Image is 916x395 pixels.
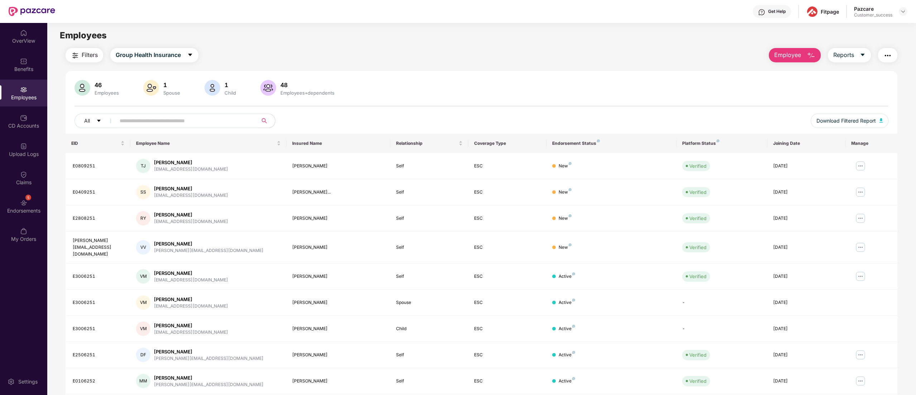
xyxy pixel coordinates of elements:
[292,273,385,280] div: [PERSON_NAME]
[154,159,228,166] div: [PERSON_NAME]
[396,189,463,196] div: Self
[154,192,228,199] div: [EMAIL_ADDRESS][DOMAIN_NAME]
[292,378,385,385] div: [PERSON_NAME]
[73,189,125,196] div: E0409251
[689,273,707,280] div: Verified
[559,273,575,280] div: Active
[71,141,120,146] span: EID
[860,52,866,58] span: caret-down
[154,381,264,388] div: [PERSON_NAME][EMAIL_ADDRESS][DOMAIN_NAME]
[154,329,228,336] div: [EMAIL_ADDRESS][DOMAIN_NAME]
[773,325,840,332] div: [DATE]
[84,117,90,125] span: All
[292,189,385,196] div: [PERSON_NAME]...
[60,30,107,41] span: Employees
[569,162,572,165] img: svg+xml;base64,PHN2ZyB4bWxucz0iaHR0cDovL3d3dy53My5vcmcvMjAwMC9zdmciIHdpZHRoPSI4IiBoZWlnaHQ9IjgiIH...
[676,316,767,342] td: -
[773,189,840,196] div: [DATE]
[396,299,463,306] div: Spouse
[474,189,541,196] div: ESC
[396,244,463,251] div: Self
[154,270,228,277] div: [PERSON_NAME]
[154,247,264,254] div: [PERSON_NAME][EMAIL_ADDRESS][DOMAIN_NAME]
[689,189,707,196] div: Verified
[9,7,55,16] img: New Pazcare Logo
[559,163,572,170] div: New
[569,243,572,246] img: svg+xml;base64,PHN2ZyB4bWxucz0iaHR0cDovL3d3dy53My5vcmcvMjAwMC9zdmciIHdpZHRoPSI4IiBoZWlnaHQ9IjgiIH...
[474,378,541,385] div: ESC
[136,240,150,254] div: VV
[773,352,840,358] div: [DATE]
[74,114,118,128] button: Allcaret-down
[396,215,463,222] div: Self
[154,277,228,284] div: [EMAIL_ADDRESS][DOMAIN_NAME]
[717,139,719,142] img: svg+xml;base64,PHN2ZyB4bWxucz0iaHR0cDovL3d3dy53My5vcmcvMjAwMC9zdmciIHdpZHRoPSI4IiBoZWlnaHQ9IjgiIH...
[73,273,125,280] div: E3006251
[292,325,385,332] div: [PERSON_NAME]
[689,377,707,385] div: Verified
[552,141,671,146] div: Endorsement Status
[855,160,866,172] img: manageButton
[73,325,125,332] div: E3006251
[597,139,600,142] img: svg+xml;base64,PHN2ZyB4bWxucz0iaHR0cDovL3d3dy53My5vcmcvMjAwMC9zdmciIHdpZHRoPSI4IiBoZWlnaHQ9IjgiIH...
[279,90,336,96] div: Employees+dependents
[136,374,150,388] div: MM
[20,143,27,150] img: svg+xml;base64,PHN2ZyBpZD0iVXBsb2FkX0xvZ3MiIGRhdGEtbmFtZT0iVXBsb2FkIExvZ3MiIHhtbG5zPSJodHRwOi8vd3...
[572,377,575,380] img: svg+xml;base64,PHN2ZyB4bWxucz0iaHR0cDovL3d3dy53My5vcmcvMjAwMC9zdmciIHdpZHRoPSI4IiBoZWlnaHQ9IjgiIH...
[154,322,228,329] div: [PERSON_NAME]
[773,273,840,280] div: [DATE]
[855,242,866,253] img: manageButton
[900,9,906,14] img: svg+xml;base64,PHN2ZyBpZD0iRHJvcGRvd24tMzJ4MzIiIHhtbG5zPSJodHRwOi8vd3d3LnczLm9yZy8yMDAwL3N2ZyIgd2...
[767,134,845,153] th: Joining Date
[20,171,27,178] img: svg+xml;base64,PHN2ZyBpZD0iQ2xhaW0iIHhtbG5zPSJodHRwOi8vd3d3LnczLm9yZy8yMDAwL3N2ZyIgd2lkdGg9IjIwIi...
[257,118,271,124] span: search
[855,375,866,387] img: manageButton
[773,299,840,306] div: [DATE]
[73,163,125,170] div: E0809251
[136,159,150,173] div: TJ
[73,352,125,358] div: E2506251
[396,352,463,358] div: Self
[807,51,815,60] img: svg+xml;base64,PHN2ZyB4bWxucz0iaHR0cDovL3d3dy53My5vcmcvMjAwMC9zdmciIHhtbG5zOnhsaW5rPSJodHRwOi8vd3...
[74,80,90,96] img: svg+xml;base64,PHN2ZyB4bWxucz0iaHR0cDovL3d3dy53My5vcmcvMjAwMC9zdmciIHhtbG5zOnhsaW5rPSJodHRwOi8vd3...
[773,163,840,170] div: [DATE]
[292,244,385,251] div: [PERSON_NAME]
[20,228,27,235] img: svg+xml;base64,PHN2ZyBpZD0iTXlfT3JkZXJzIiBkYXRhLW5hbWU9Ik15IE9yZGVycyIgeG1sbnM9Imh0dHA6Ly93d3cudz...
[223,81,237,89] div: 1
[136,269,150,284] div: VM
[855,349,866,361] img: manageButton
[769,48,821,62] button: Employee
[396,378,463,385] div: Self
[682,141,762,146] div: Platform Status
[396,325,463,332] div: Child
[474,273,541,280] div: ESC
[768,9,786,14] div: Get Help
[883,51,892,60] img: svg+xml;base64,PHN2ZyB4bWxucz0iaHR0cDovL3d3dy53My5vcmcvMjAwMC9zdmciIHdpZHRoPSIyNCIgaGVpZ2h0PSIyNC...
[559,299,575,306] div: Active
[811,114,889,128] button: Download Filtered Report
[816,117,876,125] span: Download Filtered Report
[559,378,575,385] div: Active
[855,271,866,282] img: manageButton
[559,352,575,358] div: Active
[292,163,385,170] div: [PERSON_NAME]
[204,80,220,96] img: svg+xml;base64,PHN2ZyB4bWxucz0iaHR0cDovL3d3dy53My5vcmcvMjAwMC9zdmciIHhtbG5zOnhsaW5rPSJodHRwOi8vd3...
[93,90,120,96] div: Employees
[20,86,27,93] img: svg+xml;base64,PHN2ZyBpZD0iRW1wbG95ZWVzIiB4bWxucz0iaHR0cDovL3d3dy53My5vcmcvMjAwMC9zdmciIHdpZHRoPS...
[474,299,541,306] div: ESC
[71,51,79,60] img: svg+xml;base64,PHN2ZyB4bWxucz0iaHR0cDovL3d3dy53My5vcmcvMjAwMC9zdmciIHdpZHRoPSIyNCIgaGVpZ2h0PSIyNC...
[154,211,228,218] div: [PERSON_NAME]
[154,241,264,247] div: [PERSON_NAME]
[572,272,575,275] img: svg+xml;base64,PHN2ZyB4bWxucz0iaHR0cDovL3d3dy53My5vcmcvMjAwMC9zdmciIHdpZHRoPSI4IiBoZWlnaHQ9IjgiIH...
[292,352,385,358] div: [PERSON_NAME]
[676,290,767,316] td: -
[96,118,101,124] span: caret-down
[187,52,193,58] span: caret-down
[66,48,103,62] button: Filters
[854,12,892,18] div: Customer_success
[25,195,31,200] div: 5
[154,166,228,173] div: [EMAIL_ADDRESS][DOMAIN_NAME]
[136,295,150,310] div: VM
[154,296,228,303] div: [PERSON_NAME]
[162,90,182,96] div: Spouse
